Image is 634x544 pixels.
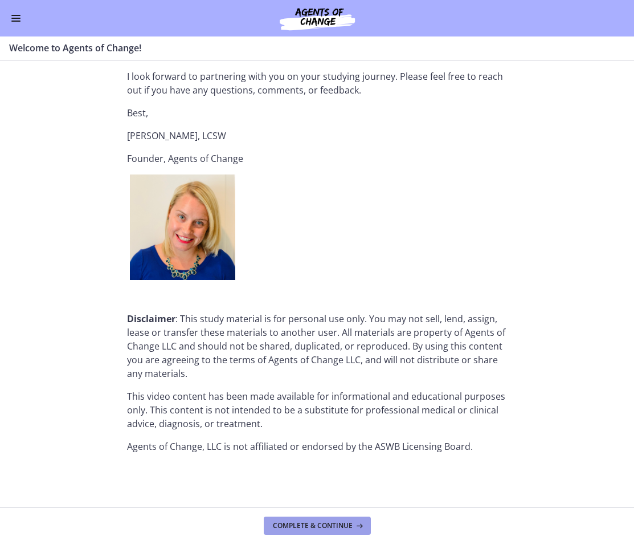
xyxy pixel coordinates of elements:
[312,195,335,214] button: Mute
[127,389,508,431] p: This video content has been made available for informational and educational purposes only. This ...
[127,312,508,380] p: : This study material is for personal use only. You may not sell, lend, assign, lease or transfer...
[130,174,235,280] img: 1617799957543.jpg
[127,129,508,143] p: [PERSON_NAME], LCSW
[127,152,508,165] p: Founder, Agents of Change
[264,517,371,535] button: Complete & continue
[127,440,508,453] p: Agents of Change, LLC is not affiliated or endorsed by the ASWB Licensing Board.
[249,5,386,32] img: Agents of Change
[49,195,306,214] div: Playbar
[273,521,353,530] span: Complete & continue
[9,11,23,25] button: Enable menu
[358,195,381,214] button: Fullscreen
[127,312,175,325] strong: Disclaimer
[335,195,358,214] button: Show settings menu
[127,70,508,97] p: I look forward to partnering with you on your studying journey. Please feel free to reach out if ...
[127,106,508,120] p: Best,
[155,75,226,120] button: Play Video: c1o6hcmjueu5qasqsu00.mp4
[9,41,611,55] h3: Welcome to Agents of Change!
